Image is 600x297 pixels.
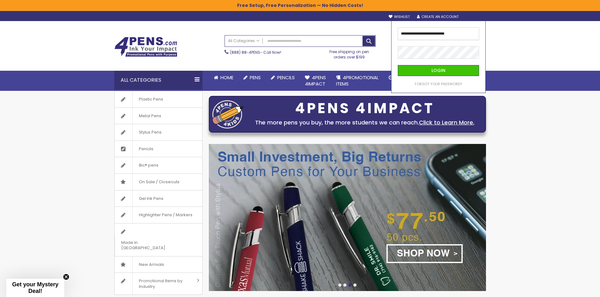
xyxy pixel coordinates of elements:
[220,74,233,81] span: Home
[238,71,266,85] a: Pens
[115,108,202,124] a: Metal Pens
[336,74,379,87] span: 4PROMOTIONAL ITEMS
[300,71,331,91] a: 4Pens4impact
[115,234,186,256] span: Made in [GEOGRAPHIC_DATA]
[115,207,202,223] a: Highlighter Pens / Markers
[266,71,300,85] a: Pencils
[212,100,244,129] img: four_pen_logo.png
[115,157,202,173] a: Bic® pens
[132,124,168,140] span: Stylus Pens
[247,118,483,127] div: The more pens you buy, the more students we can reach.
[12,281,58,294] span: Get your Mystery Deal!
[431,67,445,74] span: Login
[114,37,177,57] img: 4Pens Custom Pens and Promotional Products
[115,174,202,190] a: On Sale / Closeouts
[115,141,202,157] a: Pencils
[132,190,170,207] span: Gel Ink Pens
[132,108,168,124] span: Metal Pens
[132,141,160,157] span: Pencils
[225,36,263,46] a: All Categories
[132,91,169,107] span: Plastic Pens
[415,82,462,86] a: Forgot Your Password?
[323,47,376,59] div: Free shipping on pen orders over $199
[247,102,483,115] div: 4PENS 4IMPACT
[209,144,486,291] img: /custom-soft-touch-pen-metal-barrel.html
[465,15,486,19] div: Sign In
[230,50,281,55] span: - Call Now!
[132,273,195,294] span: Promotional Items by Industry
[398,65,479,76] button: Login
[115,223,202,256] a: Made in [GEOGRAPHIC_DATA]
[132,207,199,223] span: Highlighter Pens / Markers
[115,273,202,294] a: Promotional Items by Industry
[230,50,260,55] a: (888) 88-4PENS
[132,174,186,190] span: On Sale / Closeouts
[132,256,170,273] span: New Arrivals
[389,14,410,19] a: Wishlist
[115,190,202,207] a: Gel Ink Pens
[228,38,260,43] span: All Categories
[6,279,64,297] div: Get your Mystery Deal!Close teaser
[115,124,202,140] a: Stylus Pens
[132,157,165,173] span: Bic® pens
[115,91,202,107] a: Plastic Pens
[419,118,474,126] a: Click to Learn More.
[250,74,261,81] span: Pens
[417,14,459,19] a: Create an Account
[384,71,412,85] a: Rush
[63,274,69,280] button: Close teaser
[277,74,295,81] span: Pencils
[115,256,202,273] a: New Arrivals
[114,71,203,90] div: All Categories
[209,71,238,85] a: Home
[331,71,384,91] a: 4PROMOTIONALITEMS
[305,74,326,87] span: 4Pens 4impact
